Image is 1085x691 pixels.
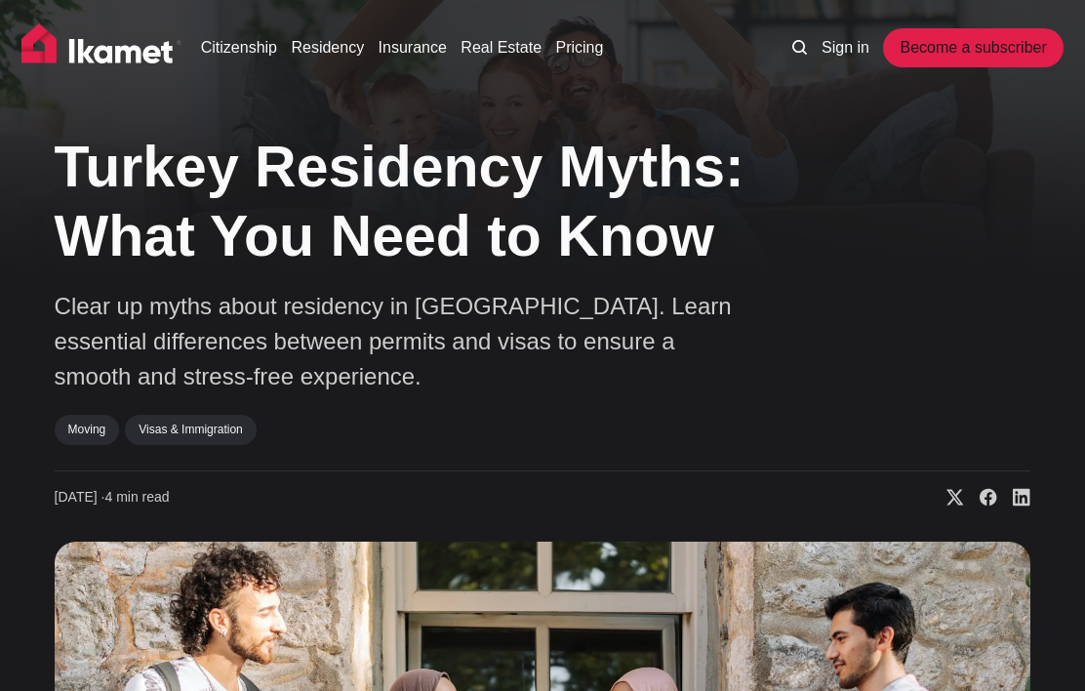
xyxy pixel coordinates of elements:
a: Share on Linkedin [997,488,1030,508]
span: [DATE] ∙ [55,489,105,505]
a: Moving [55,415,120,444]
a: Share on X [931,488,964,508]
a: Citizenship [201,36,277,60]
a: Share on Facebook [964,488,997,508]
time: 4 min read [55,488,170,508]
h1: Turkey Residency Myths: What You Need to Know [55,133,835,271]
a: Insurance [379,36,447,60]
a: Real Estate [461,36,542,60]
a: Residency [291,36,364,60]
img: Ikamet home [21,23,181,72]
a: Visas & Immigration [125,415,256,444]
a: Sign in [822,36,869,60]
a: Become a subscriber [883,28,1063,67]
p: Clear up myths about residency in [GEOGRAPHIC_DATA]. Learn essential differences between permits ... [55,289,738,394]
a: Pricing [556,36,604,60]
